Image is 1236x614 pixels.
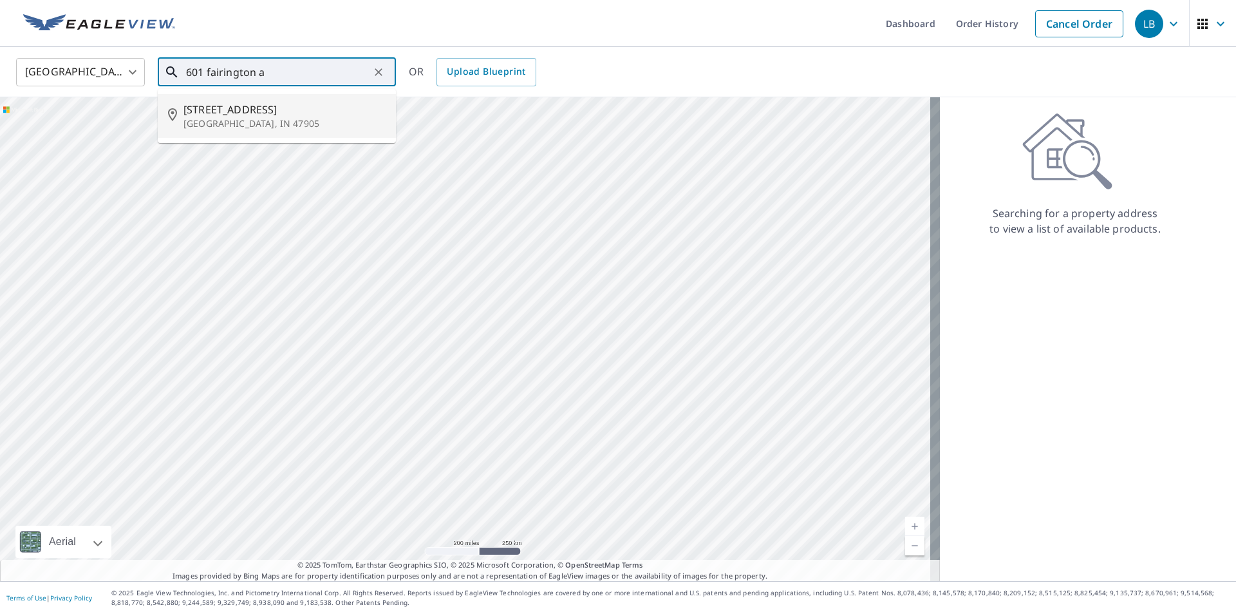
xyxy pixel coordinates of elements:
p: | [6,594,92,602]
div: Aerial [15,526,111,558]
p: [GEOGRAPHIC_DATA], IN 47905 [183,117,386,130]
a: Upload Blueprint [436,58,536,86]
a: OpenStreetMap [565,560,619,570]
button: Clear [370,63,388,81]
div: Aerial [45,526,80,558]
a: Current Level 5, Zoom In [905,517,924,536]
a: Privacy Policy [50,593,92,602]
p: © 2025 Eagle View Technologies, Inc. and Pictometry International Corp. All Rights Reserved. Repo... [111,588,1230,608]
div: LB [1135,10,1163,38]
a: Cancel Order [1035,10,1123,37]
span: Upload Blueprint [447,64,525,80]
img: EV Logo [23,14,175,34]
a: Terms [622,560,643,570]
a: Terms of Use [6,593,46,602]
span: © 2025 TomTom, Earthstar Geographics SIO, © 2025 Microsoft Corporation, © [297,560,643,571]
input: Search by address or latitude-longitude [186,54,370,90]
div: OR [409,58,536,86]
span: [STREET_ADDRESS] [183,102,386,117]
p: Searching for a property address to view a list of available products. [989,206,1161,236]
a: Current Level 5, Zoom Out [905,536,924,555]
div: [GEOGRAPHIC_DATA] [16,54,145,90]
